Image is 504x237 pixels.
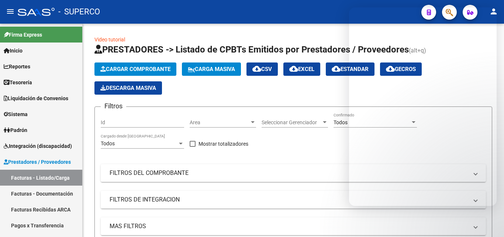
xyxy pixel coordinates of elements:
[101,101,126,111] h3: Filtros
[199,139,248,148] span: Mostrar totalizadores
[100,85,156,91] span: Descarga Masiva
[262,119,321,126] span: Seleccionar Gerenciador
[110,196,468,204] mat-panel-title: FILTROS DE INTEGRACION
[94,81,162,95] button: Descarga Masiva
[94,62,176,76] button: Cargar Comprobante
[6,7,15,16] mat-icon: menu
[110,222,468,230] mat-panel-title: MAS FILTROS
[188,66,235,72] span: Carga Masiva
[4,47,23,55] span: Inicio
[4,126,27,134] span: Padrón
[101,217,486,235] mat-expansion-panel-header: MAS FILTROS
[100,66,170,72] span: Cargar Comprobante
[252,64,261,73] mat-icon: cloud_download
[4,142,72,150] span: Integración (discapacidad)
[246,62,278,76] button: CSV
[94,81,162,95] app-download-masive: Descarga masiva de comprobantes (adjuntos)
[4,62,30,71] span: Reportes
[94,37,125,43] a: Video tutorial
[4,94,68,102] span: Liquidación de Convenios
[182,62,241,76] button: Carga Masiva
[4,158,71,166] span: Prestadores / Proveedores
[326,62,374,76] button: Estandar
[479,212,497,230] iframe: Intercom live chat
[349,7,497,206] iframe: Intercom live chat
[58,4,100,20] span: - SUPERCO
[252,66,272,72] span: CSV
[332,64,341,73] mat-icon: cloud_download
[101,140,115,146] span: Todos
[101,164,486,182] mat-expansion-panel-header: FILTROS DEL COMPROBANTE
[110,169,468,177] mat-panel-title: FILTROS DEL COMPROBANTE
[4,78,32,87] span: Tesorería
[283,62,320,76] button: EXCEL
[332,66,369,72] span: Estandar
[289,66,314,72] span: EXCEL
[4,110,28,118] span: Sistema
[94,44,409,55] span: PRESTADORES -> Listado de CPBTs Emitidos por Prestadores / Proveedores
[4,31,42,39] span: Firma Express
[289,64,298,73] mat-icon: cloud_download
[334,119,348,125] span: Todos
[101,191,486,209] mat-expansion-panel-header: FILTROS DE INTEGRACION
[190,119,249,126] span: Area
